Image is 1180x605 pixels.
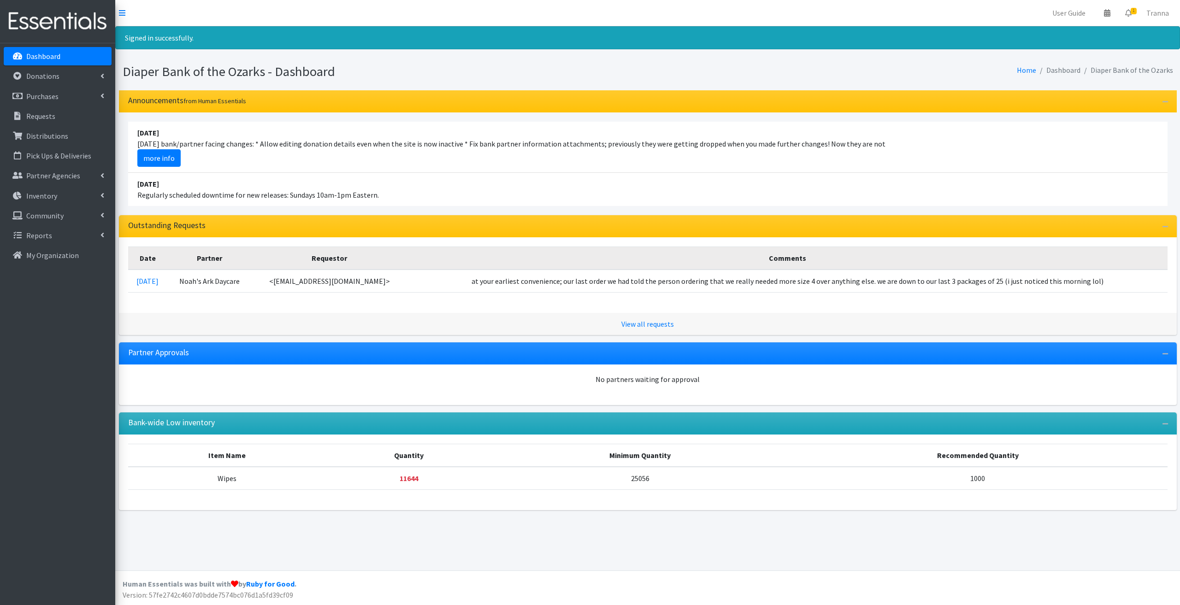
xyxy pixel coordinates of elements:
[407,247,1168,270] th: Comments
[26,151,91,160] p: Pick Ups & Deliveries
[115,26,1180,49] div: Signed in successfully.
[123,590,293,599] span: Version: 57fe2742c4607d0bdde7574bc076d1a5fd39cf09
[123,64,644,80] h1: Diaper Bank of the Ozarks - Dashboard
[26,171,80,180] p: Partner Agencies
[1080,64,1173,77] li: Diaper Bank of the Ozarks
[128,467,326,490] td: Wipes
[492,467,788,490] td: 25056
[788,444,1168,467] th: Recommended Quantity
[128,173,1168,206] li: Regularly scheduled downtime for new releases: Sundays 10am-1pm Eastern.
[123,579,296,588] strong: Human Essentials was built with by .
[4,47,112,65] a: Dashboard
[246,579,295,588] a: Ruby for Good
[128,444,326,467] th: Item Name
[1036,64,1080,77] li: Dashboard
[26,92,59,101] p: Purchases
[1017,65,1036,75] a: Home
[407,270,1168,293] td: at your earliest convenience; our last order we had told the person ordering that we really neede...
[621,319,674,329] a: View all requests
[4,67,112,85] a: Donations
[167,270,252,293] td: Noah's Ark Daycare
[26,131,68,141] p: Distributions
[26,52,60,61] p: Dashboard
[128,418,215,428] h3: Bank-wide Low inventory
[4,246,112,264] a: My Organization
[492,444,788,467] th: Minimum Quantity
[1139,4,1176,22] a: Tranna
[1045,4,1093,22] a: User Guide
[4,107,112,125] a: Requests
[4,127,112,145] a: Distributions
[128,348,189,358] h3: Partner Approvals
[183,97,246,105] small: from Human Essentials
[26,191,57,200] p: Inventory
[252,247,407,270] th: Requestor
[4,6,112,37] img: HumanEssentials
[128,247,167,270] th: Date
[128,221,206,230] h3: Outstanding Requests
[26,211,64,220] p: Community
[326,444,492,467] th: Quantity
[4,187,112,205] a: Inventory
[26,251,79,260] p: My Organization
[137,179,159,188] strong: [DATE]
[4,166,112,185] a: Partner Agencies
[26,112,55,121] p: Requests
[128,122,1168,173] li: [DATE] bank/partner facing changes: * Allow editing donation details even when the site is now in...
[128,96,246,106] h3: Announcements
[4,87,112,106] a: Purchases
[4,206,112,225] a: Community
[136,276,159,286] a: [DATE]
[26,231,52,240] p: Reports
[137,149,181,167] a: more info
[4,226,112,245] a: Reports
[167,247,252,270] th: Partner
[137,128,159,137] strong: [DATE]
[1118,4,1139,22] a: 1
[1131,8,1137,14] span: 1
[4,147,112,165] a: Pick Ups & Deliveries
[400,474,418,483] strong: Below minimum quantity
[788,467,1168,490] td: 1000
[26,71,59,81] p: Donations
[252,270,407,293] td: <[EMAIL_ADDRESS][DOMAIN_NAME]>
[128,374,1168,385] div: No partners waiting for approval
